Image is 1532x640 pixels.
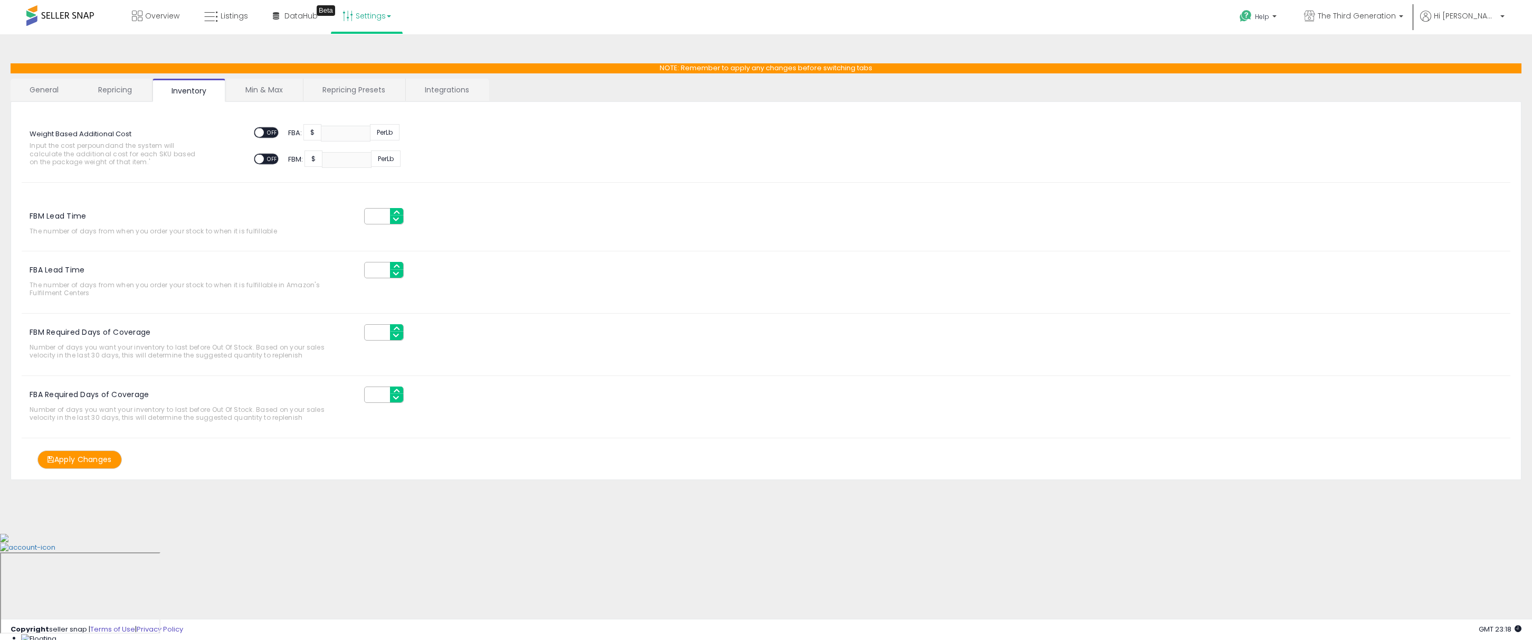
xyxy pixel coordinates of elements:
span: Help [1255,12,1269,21]
span: FBM: [288,154,303,164]
span: The number of days from when you order your stock to when it is fulfillable in Amazon's Fulfilmen... [30,281,348,297]
span: $ [305,150,322,167]
div: Tooltip anchor [317,5,335,16]
span: OFF [264,155,281,164]
label: FBA Lead Time [22,262,84,273]
i: Get Help [1239,10,1252,23]
span: Per Lb [371,150,401,167]
span: Overview [145,11,179,21]
a: Help [1231,2,1287,34]
label: FBA Required Days of Coverage [22,387,149,398]
button: Apply Changes [37,450,122,469]
label: FBM Required Days of Coverage [22,324,150,335]
a: Repricing [79,79,151,101]
a: Hi [PERSON_NAME] [1420,11,1505,34]
span: Input the cost per pound and the system will calculate the additional cost for each SKU based on ... [30,142,206,166]
span: DataHub [284,11,318,21]
span: Number of days you want your inventory to last before Out Of Stock. Based on your sales velocity ... [30,406,348,422]
span: Listings [221,11,248,21]
span: Per Lb [370,124,399,140]
p: NOTE: Remember to apply any changes before switching tabs [11,63,1521,73]
span: The number of days from when you order your stock to when it is fulfillable [30,227,348,235]
a: Integrations [406,79,488,101]
a: Repricing Presets [303,79,404,101]
label: Weight Based Additional Cost [30,126,131,139]
span: Hi [PERSON_NAME] [1434,11,1497,21]
span: $ [303,124,321,140]
span: The Third Generation [1318,11,1396,21]
span: FBA: [288,127,302,137]
span: Number of days you want your inventory to last before Out Of Stock. Based on your sales velocity ... [30,343,348,360]
a: Inventory [153,79,225,102]
span: OFF [264,128,281,137]
a: General [11,79,78,101]
a: Min & Max [226,79,302,101]
label: FBM Lead Time [22,208,86,219]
